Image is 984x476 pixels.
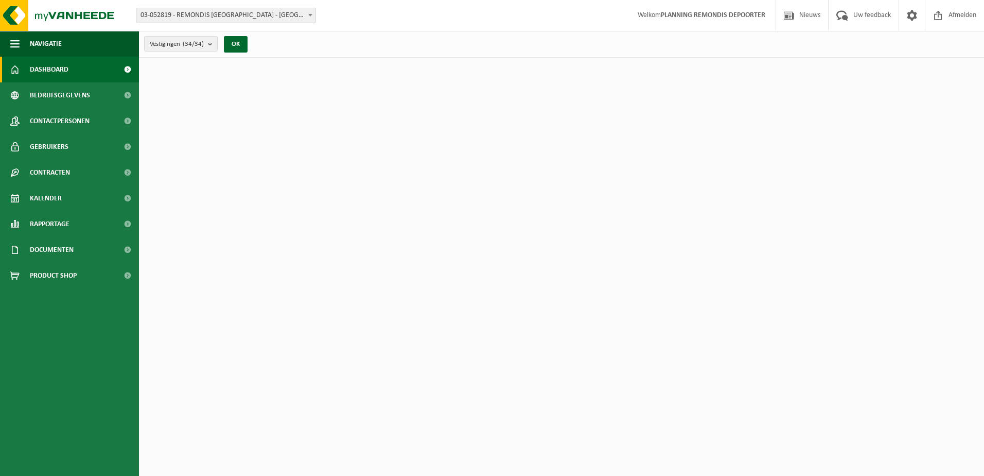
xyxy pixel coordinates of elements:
[30,57,68,82] span: Dashboard
[30,237,74,263] span: Documenten
[144,36,218,52] button: Vestigingen(34/34)
[136,8,315,23] span: 03-052819 - REMONDIS WEST-VLAANDEREN - OOSTENDE
[30,31,62,57] span: Navigatie
[30,211,69,237] span: Rapportage
[30,108,90,134] span: Contactpersonen
[30,263,77,288] span: Product Shop
[224,36,248,53] button: OK
[30,185,62,211] span: Kalender
[30,160,70,185] span: Contracten
[30,82,90,108] span: Bedrijfsgegevens
[30,134,68,160] span: Gebruikers
[661,11,765,19] strong: PLANNING REMONDIS DEPOORTER
[150,37,204,52] span: Vestigingen
[183,41,204,47] count: (34/34)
